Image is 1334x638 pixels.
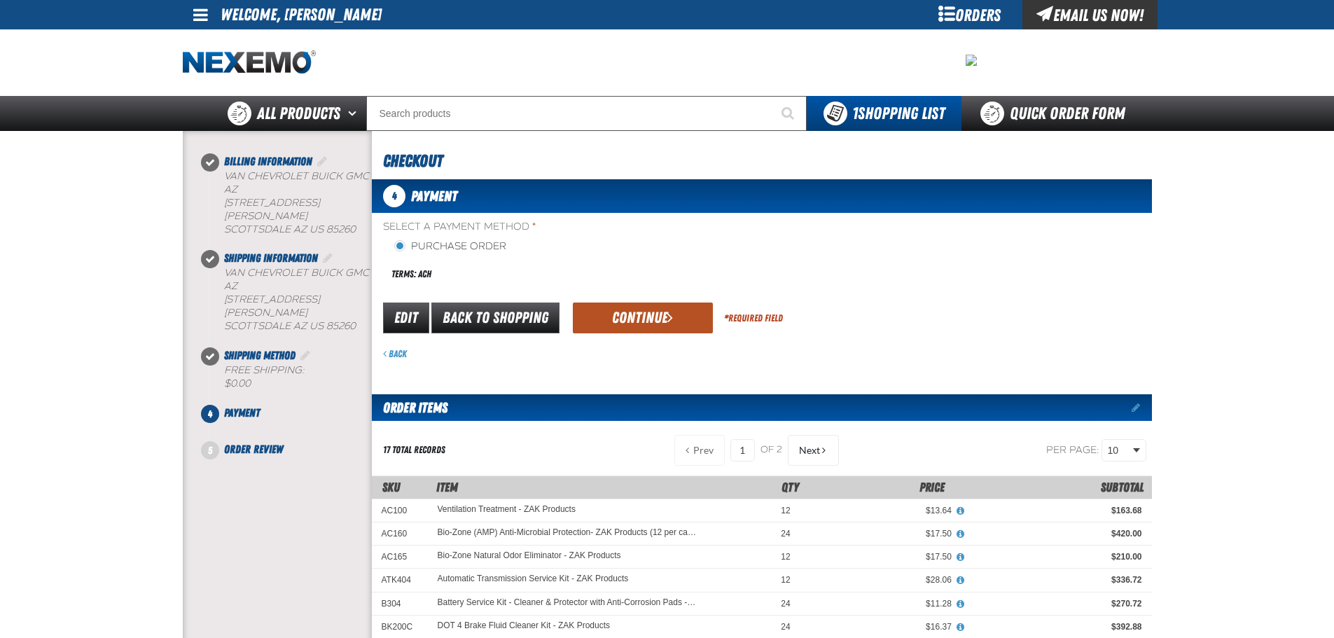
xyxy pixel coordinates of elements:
[383,303,429,333] a: Edit
[952,598,970,611] button: View All Prices for Battery Service Kit - Cleaner & Protector with Anti-Corrosion Pads - ZAK Prod...
[183,50,316,75] a: Home
[224,443,283,456] span: Order Review
[1046,443,1099,455] span: Per page:
[1132,403,1152,412] a: Edit items
[810,574,952,585] div: $28.06
[224,364,372,391] div: Free Shipping:
[224,406,260,419] span: Payment
[257,101,340,126] span: All Products
[366,96,807,131] input: Search
[438,505,576,515] a: Ventilation Treatment - ZAK Products
[788,435,839,466] button: Next Page
[343,96,366,131] button: Open All Products pages
[183,50,316,75] img: Nexemo logo
[210,250,372,347] li: Shipping Information. Step 2 of 5. Completed
[724,312,783,325] div: Required Field
[200,153,372,458] nav: Checkout steps. Current step is Payment. Step 4 of 5
[799,445,820,456] span: Next Page
[210,347,372,405] li: Shipping Method. Step 3 of 5. Completed
[438,551,621,561] a: Bio-Zone Natural Odor Eliminator - ZAK Products
[224,267,369,292] span: Van Chevrolet Buick GMC AZ
[326,320,356,332] bdo: 85260
[781,599,790,609] span: 24
[224,251,318,265] span: Shipping Information
[382,480,400,494] a: SKU
[781,529,790,539] span: 24
[201,441,219,459] span: 5
[919,480,945,494] span: Price
[810,551,952,562] div: $17.50
[971,528,1142,539] div: $420.00
[807,96,961,131] button: You have 1 Shopping List. Open to view details
[372,522,428,546] td: AC160
[210,441,372,458] li: Order Review. Step 5 of 5. Not Completed
[383,348,407,359] a: Back
[224,197,320,222] span: [STREET_ADDRESS][PERSON_NAME]
[810,528,952,539] div: $17.50
[952,528,970,541] button: View All Prices for Bio-Zone (AMP) Anti-Microbial Protection- ZAK Products (12 per case)
[781,506,790,515] span: 12
[383,151,443,171] span: Checkout
[372,615,428,638] td: BK200C
[372,394,447,421] h2: Order Items
[810,505,952,516] div: $13.64
[210,153,372,250] li: Billing Information. Step 1 of 5. Completed
[224,349,296,362] span: Shipping Method
[781,622,790,632] span: 24
[1101,480,1144,494] span: Subtotal
[810,621,952,632] div: $16.37
[438,598,698,608] a: Battery Service Kit - Cleaner & Protector with Anti-Corrosion Pads - ZAK Products
[394,240,405,251] input: Purchase Order
[383,185,405,207] span: 4
[438,621,611,631] a: DOT 4 Brake Fluid Cleaner Kit - ZAK Products
[201,405,219,423] span: 4
[971,505,1142,516] div: $163.68
[224,223,291,235] span: SCOTTSDALE
[438,528,698,538] a: Bio-Zone (AMP) Anti-Microbial Protection- ZAK Products (12 per case)
[573,303,713,333] button: Continue
[394,240,506,254] label: Purchase Order
[411,188,457,204] span: Payment
[310,223,324,235] span: US
[293,320,307,332] span: AZ
[224,155,312,168] span: Billing Information
[852,104,945,123] span: Shopping List
[781,552,790,562] span: 12
[293,223,307,235] span: AZ
[952,505,970,518] button: View All Prices for Ventilation Treatment - ZAK Products
[781,480,799,494] span: Qty
[383,443,445,457] div: 17 total records
[372,592,428,615] td: B304
[971,574,1142,585] div: $336.72
[224,377,251,389] strong: $0.00
[852,104,858,123] strong: 1
[321,251,335,265] a: Edit Shipping Information
[730,439,755,462] input: Current page number
[971,551,1142,562] div: $210.00
[436,480,458,494] span: Item
[310,320,324,332] span: US
[224,320,291,332] span: SCOTTSDALE
[431,303,560,333] a: Back to Shopping
[971,598,1142,609] div: $270.72
[1108,443,1130,458] span: 10
[966,55,977,66] img: 8bea3d79dea9a6967ba044f15c6516f9.jpeg
[952,551,970,564] button: View All Prices for Bio-Zone Natural Odor Eliminator - ZAK Products
[781,575,790,585] span: 12
[952,574,970,587] button: View All Prices for Automatic Transmission Service Kit - ZAK Products
[326,223,356,235] bdo: 85260
[210,405,372,441] li: Payment. Step 4 of 5. Not Completed
[961,96,1151,131] a: Quick Order Form
[772,96,807,131] button: Start Searching
[224,170,369,195] span: Van Chevrolet Buick GMC AZ
[224,293,320,319] span: [STREET_ADDRESS][PERSON_NAME]
[298,349,312,362] a: Edit Shipping Method
[971,621,1142,632] div: $392.88
[383,221,762,234] span: Select a Payment Method
[438,574,629,584] a: Automatic Transmission Service Kit - ZAK Products
[315,155,329,168] a: Edit Billing Information
[372,499,428,522] td: AC100
[383,259,762,289] div: Terms: ACH
[372,569,428,592] td: ATK404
